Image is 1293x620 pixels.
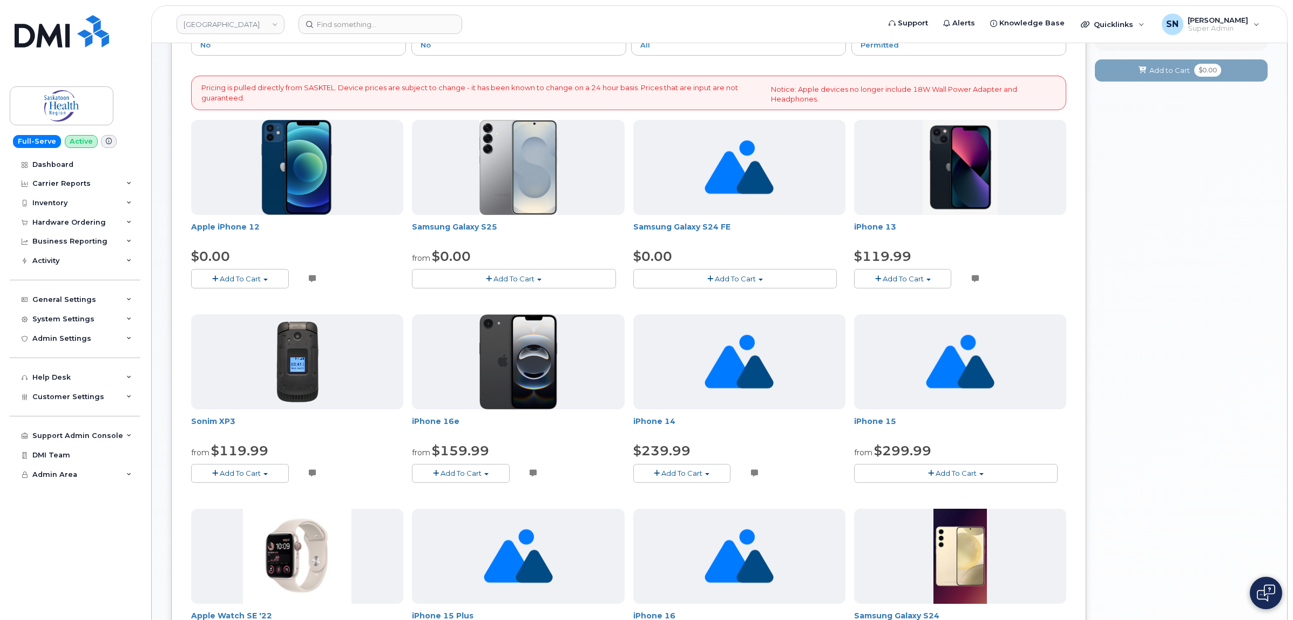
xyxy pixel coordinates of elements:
[952,18,975,29] span: Alerts
[883,274,924,283] span: Add To Cart
[191,416,403,437] div: Sonim XP3
[715,274,756,283] span: Add To Cart
[923,120,998,215] img: mini.png
[926,314,994,409] img: no_image_found-2caef05468ed5679b831cfe6fc140e25e0c280774317ffc20a367ab7fd17291e.png
[633,269,837,288] button: Add To Cart
[1194,64,1221,77] span: $0.00
[479,314,558,409] img: iPhone_16e_Black_PDP_Image_Position_1__en-US-657x800.png
[854,448,872,457] small: from
[191,248,230,264] span: $0.00
[854,416,1066,437] div: iPhone 15
[211,443,268,459] span: $119.99
[705,509,773,604] img: no_image_found-2caef05468ed5679b831cfe6fc140e25e0c280774317ffc20a367ab7fd17291e.png
[201,83,762,103] p: Pricing is pulled directly from SASKTEL. Device prices are subject to change - it has been known ...
[412,269,615,288] button: Add To Cart
[633,222,730,232] a: Samsung Galaxy S24 FE
[881,12,936,34] a: Support
[633,416,845,437] div: iPhone 14
[243,509,351,604] img: Screenshot_2022-11-04_110105.png
[200,41,211,49] span: No
[421,41,431,49] span: No
[191,464,289,483] button: Add To Cart
[412,448,430,457] small: from
[1154,14,1267,35] div: Sabrina Nguyen
[705,314,773,409] img: no_image_found-2caef05468ed5679b831cfe6fc140e25e0c280774317ffc20a367ab7fd17291e.png
[1094,20,1133,29] span: Quicklinks
[1188,24,1248,33] span: Super Admin
[933,509,987,604] img: S24.jpg
[983,12,1072,34] a: Knowledge Base
[1095,59,1268,82] button: Add to Cart $0.00
[854,222,896,232] a: iPhone 13
[640,41,650,49] span: All
[412,416,624,437] div: iPhone 16e
[191,221,403,243] div: Apple iPhone 12
[177,15,285,34] a: Saskatoon Health Region
[661,469,702,477] span: Add To Cart
[1166,18,1179,31] span: SN
[633,248,672,264] span: $0.00
[220,469,261,477] span: Add To Cart
[412,222,497,232] a: Samsung Galaxy S25
[412,253,430,263] small: from
[261,120,333,215] img: iphone-12-blue.png
[854,464,1058,483] button: Add To Cart
[191,448,209,457] small: from
[705,120,773,215] img: no_image_found-2caef05468ed5679b831cfe6fc140e25e0c280774317ffc20a367ab7fd17291e.png
[771,84,1056,104] p: Notice: Apple devices no longer include 18W Wall Power Adapter and Headphones.
[1188,16,1248,24] span: [PERSON_NAME]
[441,469,482,477] span: Add To Cart
[1149,65,1190,76] span: Add to Cart
[633,443,690,459] span: $239.99
[220,274,261,283] span: Add To Cart
[854,221,1066,243] div: iPhone 13
[1073,14,1152,35] div: Quicklinks
[898,18,928,29] span: Support
[412,416,459,426] a: iPhone 16e
[432,443,489,459] span: $159.99
[191,416,235,426] a: Sonim XP3
[854,248,911,264] span: $119.99
[854,416,896,426] a: iPhone 15
[412,464,510,483] button: Add To Cart
[999,18,1065,29] span: Knowledge Base
[936,12,983,34] a: Alerts
[432,248,471,264] span: $0.00
[276,321,319,402] img: 150
[484,509,552,604] img: no_image_found-2caef05468ed5679b831cfe6fc140e25e0c280774317ffc20a367ab7fd17291e.png
[412,221,624,243] div: Samsung Galaxy S25
[191,222,260,232] a: Apple iPhone 12
[299,15,462,34] input: Find something...
[854,269,952,288] button: Add To Cart
[633,416,675,426] a: iPhone 14
[936,469,977,477] span: Add To Cart
[874,443,931,459] span: $299.99
[191,269,289,288] button: Add To Cart
[479,120,557,215] img: s25plus.png
[1257,584,1275,602] img: Open chat
[633,221,845,243] div: Samsung Galaxy S24 FE
[633,464,731,483] button: Add To Cart
[493,274,534,283] span: Add To Cart
[861,41,899,49] span: Permitted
